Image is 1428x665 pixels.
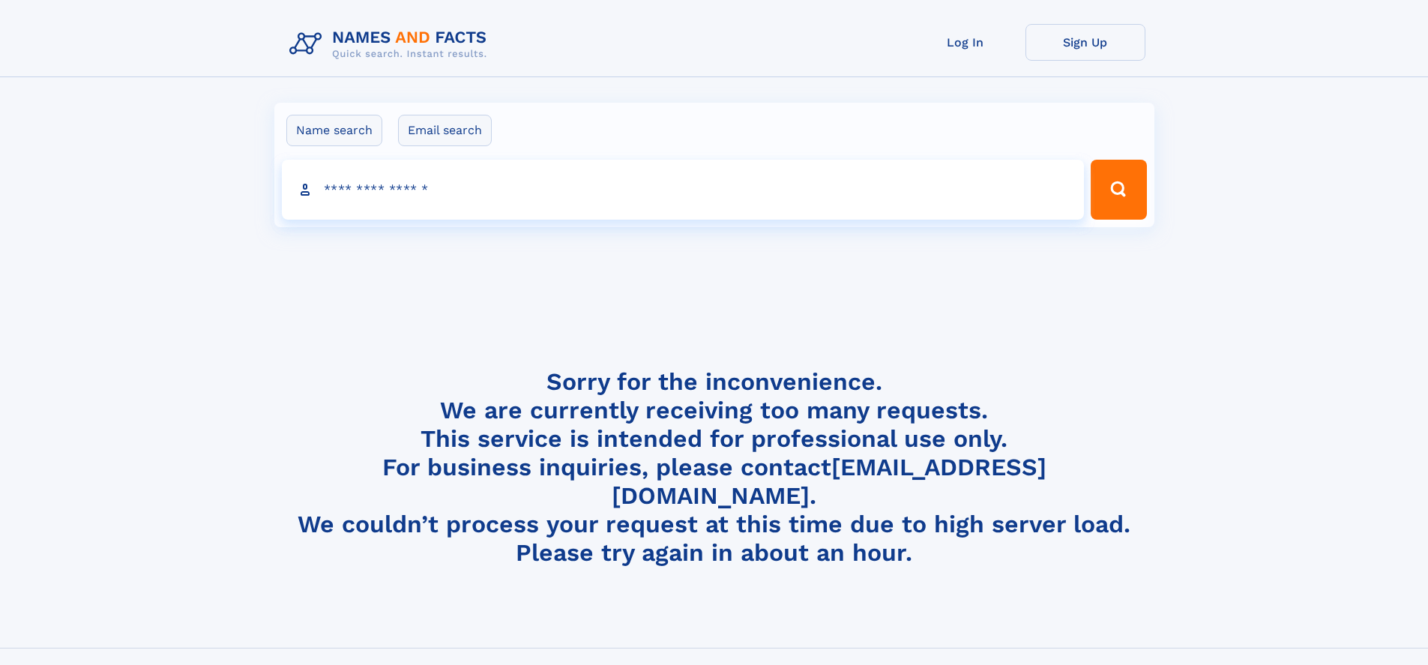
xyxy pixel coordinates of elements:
[612,453,1046,510] a: [EMAIL_ADDRESS][DOMAIN_NAME]
[906,24,1025,61] a: Log In
[1091,160,1146,220] button: Search Button
[283,367,1145,568] h4: Sorry for the inconvenience. We are currently receiving too many requests. This service is intend...
[1025,24,1145,61] a: Sign Up
[282,160,1085,220] input: search input
[283,24,499,64] img: Logo Names and Facts
[398,115,492,146] label: Email search
[286,115,382,146] label: Name search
